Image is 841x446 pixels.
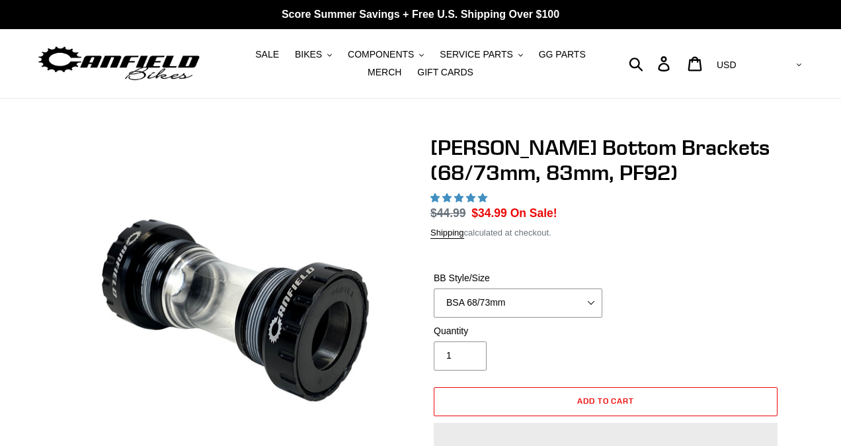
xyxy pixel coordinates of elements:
a: GIFT CARDS [411,64,480,81]
h1: [PERSON_NAME] Bottom Brackets (68/73mm, 83mm, PF92) [430,135,781,186]
label: BB Style/Size [434,271,602,285]
span: COMPONENTS [348,49,414,60]
button: COMPONENTS [341,46,430,64]
a: GG PARTS [532,46,592,64]
span: GG PARTS [539,49,586,60]
a: SALE [249,46,286,64]
span: SALE [255,49,279,60]
span: 4.90 stars [430,193,490,203]
img: Canfield Bikes [36,43,202,85]
span: $34.99 [471,206,507,220]
button: Add to cart [434,387,778,416]
button: SERVICE PARTS [433,46,529,64]
span: BIKES [295,49,322,60]
a: MERCH [361,64,408,81]
button: BIKES [288,46,339,64]
span: On Sale! [510,204,557,222]
span: MERCH [368,67,401,78]
span: GIFT CARDS [417,67,473,78]
div: calculated at checkout. [430,226,781,240]
span: Add to cart [577,396,635,406]
label: Quantity [434,324,602,338]
s: $44.99 [430,206,466,220]
span: SERVICE PARTS [440,49,512,60]
a: Shipping [430,228,464,239]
